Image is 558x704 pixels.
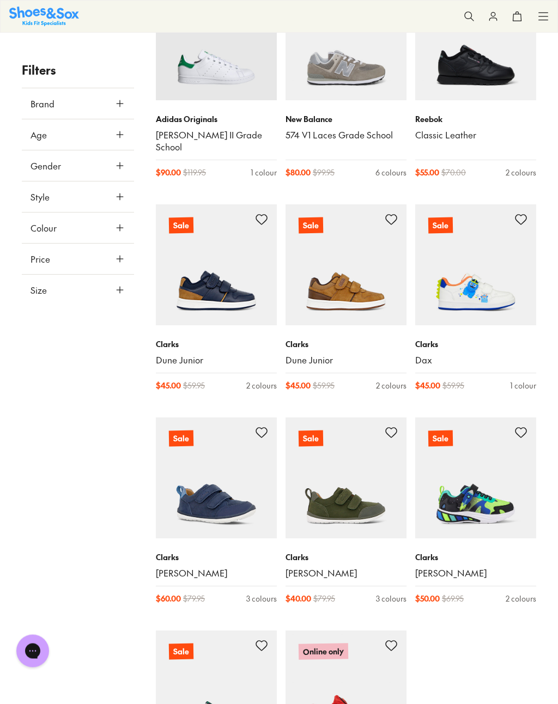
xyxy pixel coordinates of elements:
a: Shoes & Sox [9,7,79,26]
p: Sale [428,218,453,234]
img: SNS_Logo_Responsive.svg [9,7,79,26]
span: $ 70.00 [441,167,466,179]
div: 2 colours [246,380,277,392]
a: 574 V1 Laces Grade School [286,130,407,142]
a: Dax [415,355,536,367]
a: Sale [156,205,277,326]
span: $ 90.00 [156,167,181,179]
button: Brand [22,88,134,119]
div: 2 colours [506,593,536,605]
span: $ 59.95 [313,380,335,392]
a: [PERSON_NAME] [415,568,536,580]
button: Age [22,119,134,150]
iframe: Gorgias live chat messenger [11,631,54,671]
p: Clarks [415,552,536,563]
span: $ 69.95 [442,593,464,605]
div: 1 colour [510,380,536,392]
span: $ 55.00 [415,167,439,179]
span: $ 40.00 [286,593,311,605]
div: 1 colour [251,167,277,179]
a: [PERSON_NAME] [156,568,277,580]
a: Sale [415,205,536,326]
div: 3 colours [246,593,277,605]
span: Brand [31,97,54,110]
span: $ 99.95 [313,167,335,179]
p: Sale [428,431,453,447]
a: Sale [286,205,407,326]
p: Reebok [415,114,536,125]
button: Style [22,181,134,212]
a: Dune Junior [286,355,407,367]
p: Sale [169,218,193,234]
div: 3 colours [376,593,407,605]
span: Style [31,190,50,203]
button: Price [22,244,134,274]
span: $ 45.00 [415,380,440,392]
span: $ 45.00 [286,380,311,392]
span: Size [31,283,47,296]
p: Adidas Originals [156,114,277,125]
p: Clarks [415,339,536,350]
p: Sale [169,644,193,660]
button: Colour [22,213,134,243]
a: Dune Junior [156,355,277,367]
span: $ 50.00 [415,593,440,605]
p: Filters [22,61,134,79]
p: Sale [299,431,323,447]
span: Age [31,128,47,141]
button: Size [22,275,134,305]
p: Sale [169,431,193,447]
div: 6 colours [375,167,407,179]
span: $ 79.95 [313,593,335,605]
span: $ 119.95 [183,167,206,179]
div: 2 colours [376,380,407,392]
span: $ 45.00 [156,380,181,392]
div: 2 colours [506,167,536,179]
a: [PERSON_NAME] [286,568,407,580]
a: Sale [415,418,536,539]
p: Clarks [286,339,407,350]
p: Clarks [156,339,277,350]
span: $ 59.95 [183,380,205,392]
a: Sale [286,418,407,539]
a: Sale [156,418,277,539]
span: Gender [31,159,61,172]
p: Online only [299,644,348,660]
span: $ 79.95 [183,593,205,605]
a: Classic Leather [415,130,536,142]
span: $ 60.00 [156,593,181,605]
button: Gender [22,150,134,181]
p: Sale [299,218,323,234]
p: New Balance [286,114,407,125]
a: [PERSON_NAME] II Grade School [156,130,277,154]
span: Colour [31,221,57,234]
p: Clarks [286,552,407,563]
span: Price [31,252,50,265]
p: Clarks [156,552,277,563]
span: $ 80.00 [286,167,311,179]
span: $ 59.95 [442,380,464,392]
